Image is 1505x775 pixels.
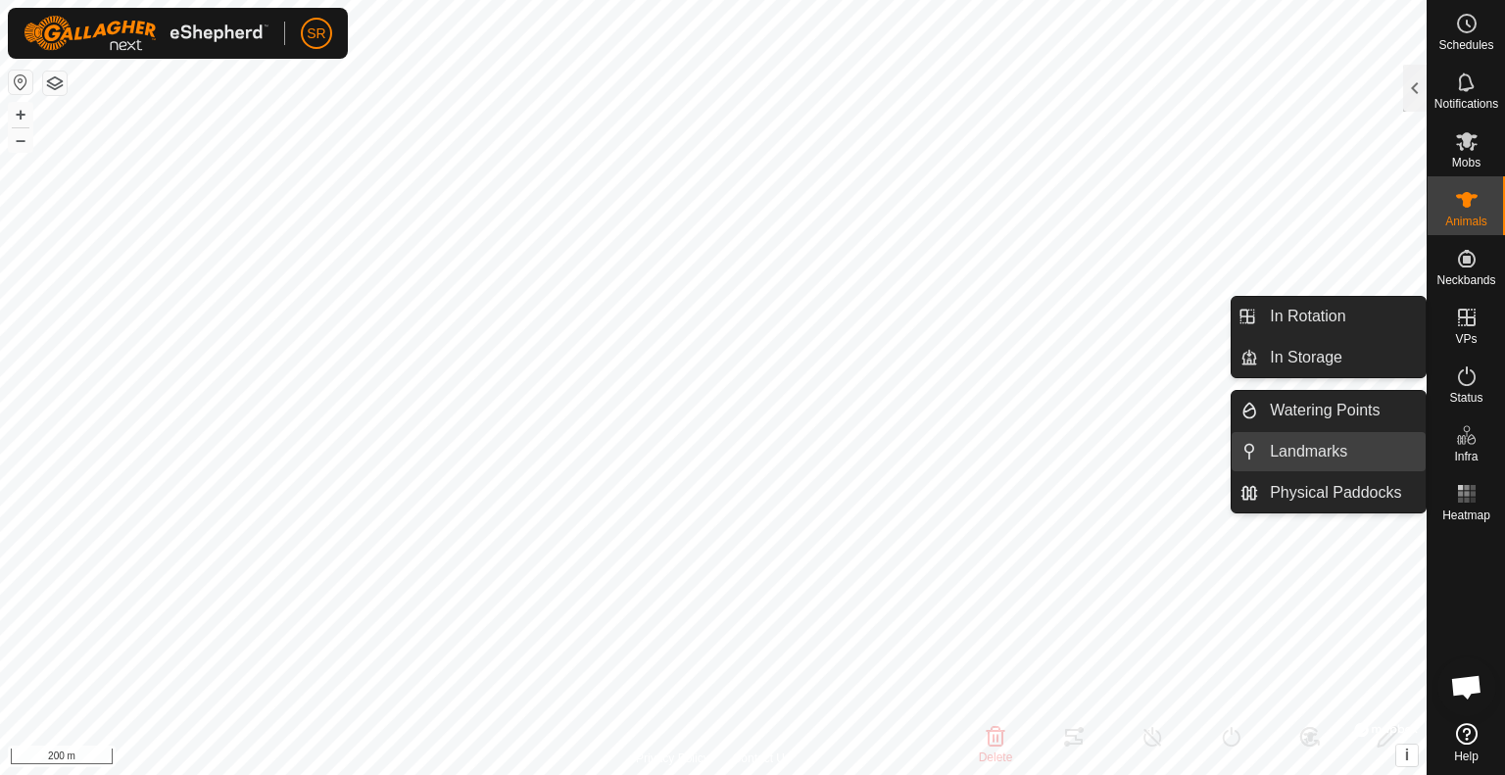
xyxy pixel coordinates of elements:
a: In Rotation [1258,297,1426,336]
span: Help [1454,751,1479,762]
a: Physical Paddocks [1258,473,1426,512]
span: Watering Points [1270,399,1380,422]
span: Heatmap [1442,509,1490,521]
button: i [1396,745,1418,766]
li: In Rotation [1232,297,1426,336]
span: VPs [1455,333,1477,345]
button: + [9,103,32,126]
img: Gallagher Logo [24,16,268,51]
span: Status [1449,392,1482,404]
span: Landmarks [1270,440,1347,463]
button: – [9,128,32,152]
a: Privacy Policy [636,750,709,767]
li: Landmarks [1232,432,1426,471]
button: Map Layers [43,72,67,95]
span: Animals [1445,216,1487,227]
li: Watering Points [1232,391,1426,430]
div: Open chat [1437,657,1496,716]
a: Contact Us [733,750,791,767]
li: Physical Paddocks [1232,473,1426,512]
span: Mobs [1452,157,1481,169]
span: In Storage [1270,346,1342,369]
span: i [1405,747,1409,763]
span: Neckbands [1436,274,1495,286]
span: Physical Paddocks [1270,481,1401,505]
a: Help [1428,715,1505,770]
a: Landmarks [1258,432,1426,471]
span: SR [307,24,325,44]
span: Schedules [1438,39,1493,51]
button: Reset Map [9,71,32,94]
a: In Storage [1258,338,1426,377]
span: Infra [1454,451,1478,462]
span: In Rotation [1270,305,1345,328]
span: Notifications [1434,98,1498,110]
a: Watering Points [1258,391,1426,430]
li: In Storage [1232,338,1426,377]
